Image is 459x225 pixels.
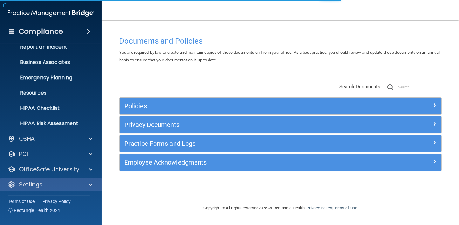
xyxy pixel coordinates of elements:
span: Ⓒ Rectangle Health 2024 [8,207,60,214]
a: Privacy Policy [42,198,71,205]
p: Settings [19,181,43,188]
iframe: Drift Widget Chat Controller [349,190,451,216]
a: Terms of Use [8,198,35,205]
p: OfficeSafe University [19,165,79,173]
p: OSHA [19,135,35,143]
h4: Documents and Policies [119,37,442,45]
p: Business Associates [4,59,91,66]
p: HIPAA Risk Assessment [4,120,91,127]
a: Employee Acknowledgments [124,157,436,167]
h5: Privacy Documents [124,121,356,128]
a: Terms of Use [333,206,357,210]
a: Practice Forms and Logs [124,138,436,149]
p: PCI [19,150,28,158]
input: Search [398,82,442,92]
p: HIPAA Checklist [4,105,91,111]
span: You are required by law to create and maintain copies of these documents on file in your office. ... [119,50,440,62]
a: Policies [124,101,436,111]
p: Report an Incident [4,44,91,50]
a: PCI [8,150,92,158]
a: OSHA [8,135,92,143]
h4: Compliance [19,27,63,36]
p: Emergency Planning [4,74,91,81]
img: PMB logo [8,7,94,19]
img: ic-search.3b580494.png [387,84,393,90]
h5: Practice Forms and Logs [124,140,356,147]
a: OfficeSafe University [8,165,92,173]
a: Privacy Documents [124,120,436,130]
a: Privacy Policy [306,206,332,210]
div: Copyright © All rights reserved 2025 @ Rectangle Health | | [164,198,396,218]
h5: Employee Acknowledgments [124,159,356,166]
a: Settings [8,181,92,188]
h5: Policies [124,102,356,109]
p: Resources [4,90,91,96]
span: Search Documents: [339,84,382,89]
